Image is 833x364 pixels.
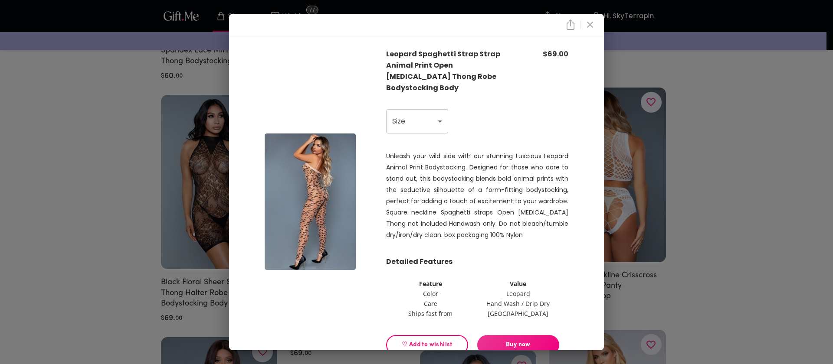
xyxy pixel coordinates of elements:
[475,309,561,318] td: [GEOGRAPHIC_DATA]
[394,340,461,350] span: ♡ Add to wishlist
[386,150,568,240] p: Unleash your wild side with our stunning Luscious Leopard Animal Print Bodystocking. Designed for...
[387,279,474,288] th: Feature
[387,289,474,298] td: Color
[563,18,578,32] button: close
[475,289,561,298] td: Leopard
[386,335,468,355] button: ♡ Add to wishlist
[514,49,568,60] p: $ 69.00
[386,256,568,267] p: Detailed Features
[387,309,474,318] td: Ships fast from
[477,335,559,355] button: Buy now
[477,340,559,350] span: Buy now
[387,299,474,308] td: Care
[386,49,514,94] p: Leopard Spaghetti Strap Strap Animal Print Open [MEDICAL_DATA] Thong Robe Bodystocking Body
[475,279,561,288] th: Value
[265,133,356,270] img: product image
[475,299,561,308] td: Hand Wash / Drip Dry
[583,17,597,32] button: close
